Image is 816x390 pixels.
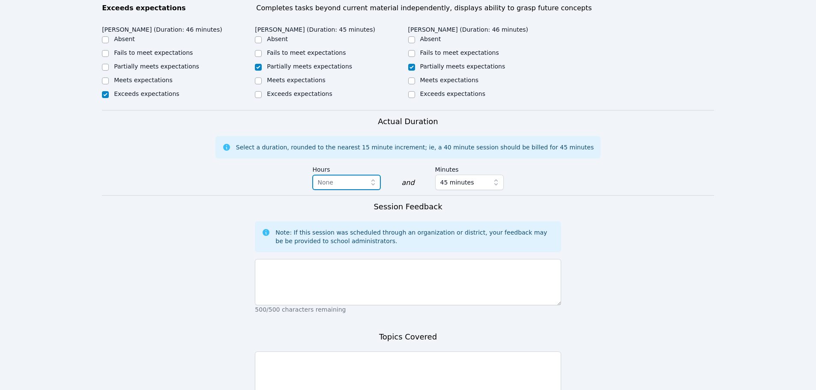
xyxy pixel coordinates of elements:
[420,77,479,83] label: Meets expectations
[255,305,561,314] p: 500/500 characters remaining
[267,77,326,83] label: Meets expectations
[401,178,414,188] div: and
[267,90,332,97] label: Exceeds expectations
[267,36,288,42] label: Absent
[379,331,437,343] h3: Topics Covered
[420,49,499,56] label: Fails to meet expectations
[114,49,193,56] label: Fails to meet expectations
[420,36,441,42] label: Absent
[114,63,199,70] label: Partially meets expectations
[435,175,504,190] button: 45 minutes
[114,77,173,83] label: Meets expectations
[236,143,594,152] div: Select a duration, rounded to the nearest 15 minute increment; ie, a 40 minute session should be ...
[317,179,333,186] span: None
[420,63,505,70] label: Partially meets expectations
[267,63,352,70] label: Partially meets expectations
[114,90,179,97] label: Exceeds expectations
[312,175,381,190] button: None
[256,3,714,13] div: Completes tasks beyond current material independently, displays ability to grasp future concepts
[275,228,554,245] div: Note: If this session was scheduled through an organization or district, your feedback may be be ...
[440,177,474,188] span: 45 minutes
[420,90,485,97] label: Exceeds expectations
[114,36,135,42] label: Absent
[267,49,346,56] label: Fails to meet expectations
[102,3,251,13] div: Exceeds expectations
[435,162,504,175] label: Minutes
[374,201,442,213] h3: Session Feedback
[312,162,381,175] label: Hours
[378,116,438,128] h3: Actual Duration
[255,22,375,35] legend: [PERSON_NAME] (Duration: 45 minutes)
[102,22,222,35] legend: [PERSON_NAME] (Duration: 46 minutes)
[408,22,529,35] legend: [PERSON_NAME] (Duration: 46 minutes)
